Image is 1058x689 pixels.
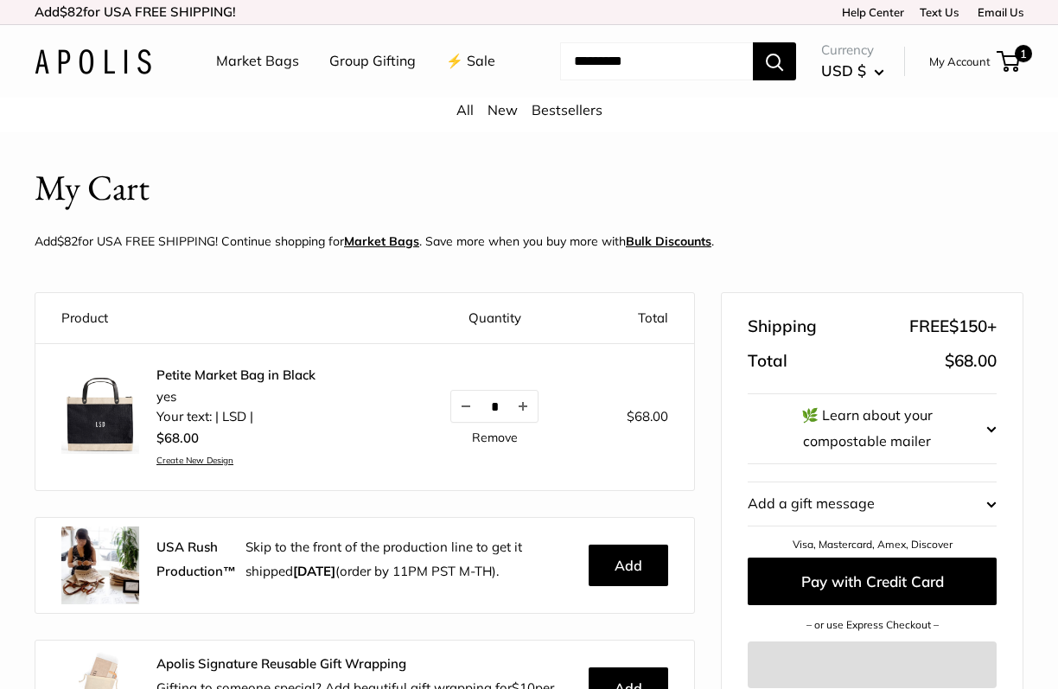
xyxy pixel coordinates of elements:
a: Market Bags [344,233,419,249]
img: Apolis [35,49,151,74]
a: My Account [929,51,991,72]
button: USD $ [821,57,884,85]
span: Total [748,346,787,377]
u: Bulk Discounts [626,233,711,249]
a: Remove [472,431,518,443]
a: Text Us [920,5,959,19]
span: Currency [821,38,884,62]
th: Product [35,293,409,344]
li: Your text: | LSD | [156,407,315,427]
input: Quantity [481,399,508,414]
p: Skip to the front of the production line to get it shipped (order by 11PM PST M-TH). [245,535,576,584]
a: Create New Design [156,455,315,466]
img: rush.jpg [61,526,139,604]
a: Email Us [972,5,1023,19]
a: Bestsellers [532,101,602,118]
span: FREE + [909,311,997,342]
strong: USA Rush Production™ [156,539,236,579]
button: Search [753,42,796,80]
span: Shipping [748,311,817,342]
button: Pay with Credit Card [748,558,997,605]
a: 1 [998,51,1020,72]
span: $82 [60,3,83,20]
span: $68.00 [156,430,199,446]
input: Search... [560,42,753,80]
button: Add [589,545,668,586]
h1: My Cart [35,163,150,214]
button: Add a gift message [748,482,997,526]
th: Quantity [409,293,580,344]
button: Increase quantity by 1 [508,391,538,422]
span: $150 [949,316,987,336]
b: [DATE] [293,563,335,579]
a: Visa, Mastercard, Amex, Discover [793,538,953,551]
span: $68.00 [945,350,997,371]
strong: Apolis Signature Reusable Gift Wrapping [156,655,406,672]
span: 1 [1015,45,1032,62]
th: Total [580,293,694,344]
a: Help Center [836,5,904,19]
a: New [488,101,518,118]
a: ⚡️ Sale [446,48,495,74]
a: Group Gifting [329,48,416,74]
p: Add for USA FREE SHIPPING! Continue shopping for . Save more when you buy more with . [35,230,714,252]
a: Market Bags [216,48,299,74]
button: Decrease quantity by 1 [451,391,481,422]
a: Petite Market Bag in Black [156,367,315,384]
img: description_No need for custom text? Choose this option. [61,376,139,454]
span: $68.00 [627,408,668,424]
button: 🌿 Learn about your compostable mailer [748,394,997,463]
span: USD $ [821,61,866,80]
span: $82 [57,233,78,249]
a: – or use Express Checkout – [806,618,939,631]
li: yes [156,387,315,407]
a: All [456,101,474,118]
